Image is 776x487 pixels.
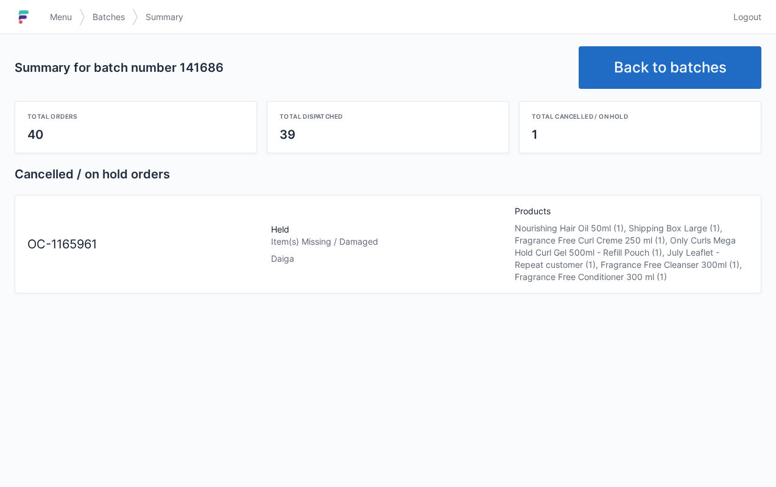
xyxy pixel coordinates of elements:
div: 40 [27,126,244,143]
img: logo-small.jpg [15,7,33,27]
div: Products [510,205,753,283]
img: svg> [79,2,85,32]
div: Held [266,223,510,265]
span: Logout [733,11,761,23]
div: Item(s) Missing / Damaged [271,236,505,248]
div: Daiga [271,253,505,265]
a: Menu [43,6,79,28]
img: svg> [132,2,138,32]
div: 39 [280,126,496,143]
h2: Summary for batch number 141686 [15,59,569,76]
div: Nourishing Hair Oil 50ml (1), Shipping Box Large (1), Fragrance Free Curl Creme 250 ml (1), Only ... [515,222,749,283]
div: Total cancelled / on hold [532,111,749,121]
div: OC-1165961 [23,236,266,253]
h2: Cancelled / on hold orders [15,166,761,183]
a: Back to batches [579,46,761,89]
div: 1 [532,126,749,143]
a: Logout [726,6,761,28]
a: Summary [138,6,191,28]
div: Total orders [27,111,244,121]
div: Total dispatched [280,111,496,121]
span: Menu [50,11,72,23]
span: Batches [93,11,125,23]
span: Summary [146,11,183,23]
a: Batches [85,6,132,28]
